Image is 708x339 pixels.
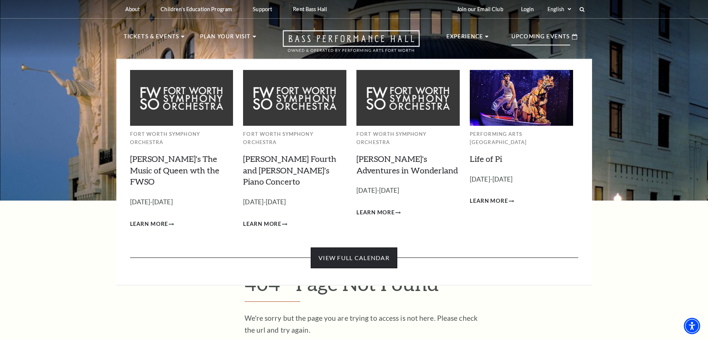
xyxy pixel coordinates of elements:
div: Accessibility Menu [684,318,700,334]
h1: 404 - Page Not Found [245,271,585,302]
p: Fort Worth Symphony Orchestra [243,130,346,147]
p: [DATE]-[DATE] [470,174,573,185]
a: Learn More Life of Pi [470,196,514,206]
a: Learn More Windborne's The Music of Queen wth the FWSO [130,220,174,229]
a: [PERSON_NAME]'s The Music of Queen wth the FWSO [130,154,219,187]
p: Experience [446,32,484,45]
span: Learn More [130,220,168,229]
p: Tickets & Events [124,32,180,45]
img: Fort Worth Symphony Orchestra [356,70,460,125]
p: [DATE]-[DATE] [243,197,346,208]
a: [PERSON_NAME]'s Adventures in Wonderland [356,154,458,175]
a: Life of Pi [470,154,502,164]
span: Learn More [356,208,395,217]
p: Rent Bass Hall [293,6,327,12]
p: Upcoming Events [511,32,570,45]
img: Fort Worth Symphony Orchestra [130,70,233,125]
p: Performing Arts [GEOGRAPHIC_DATA] [470,130,573,147]
a: View Full Calendar [311,247,397,268]
p: Fort Worth Symphony Orchestra [130,130,233,147]
span: Learn More [243,220,281,229]
p: [DATE]-[DATE] [130,197,233,208]
a: Learn More Alice's Adventures in Wonderland [356,208,401,217]
a: [PERSON_NAME] Fourth and [PERSON_NAME]'s Piano Concerto [243,154,336,187]
p: [DATE]-[DATE] [356,185,460,196]
span: Learn More [470,196,508,206]
a: Learn More Brahms Fourth and Grieg's Piano Concerto [243,220,287,229]
img: Fort Worth Symphony Orchestra [243,70,346,125]
select: Select: [546,6,572,13]
p: About [125,6,140,12]
p: Support [253,6,272,12]
p: Fort Worth Symphony Orchestra [356,130,460,147]
a: Open this option [256,30,446,59]
p: We're sorry but the page you are trying to access is not here. Please check the url and try again. [245,312,486,336]
p: Plan Your Visit [200,32,251,45]
p: Children's Education Program [161,6,232,12]
img: Performing Arts Fort Worth [470,70,573,125]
